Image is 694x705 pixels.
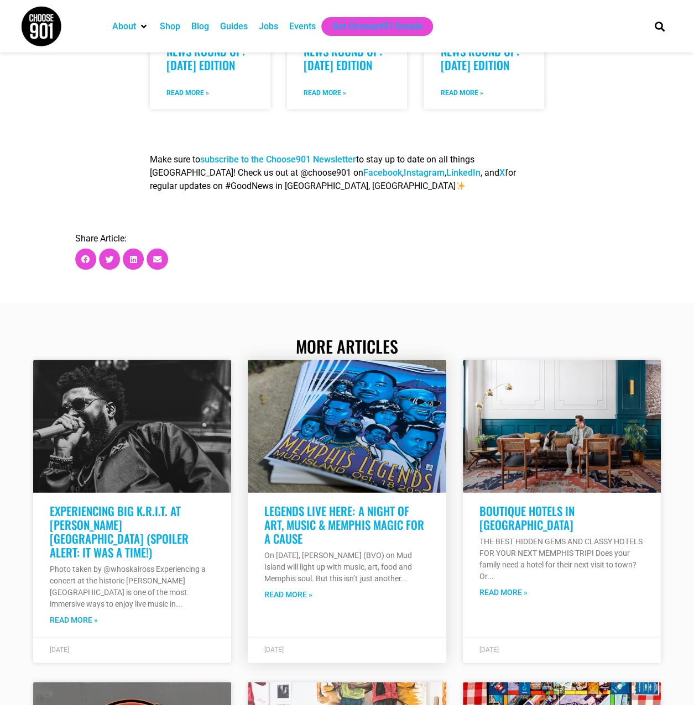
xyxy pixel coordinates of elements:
[479,645,499,653] span: [DATE]
[264,588,312,600] a: Read more about LEGENDS LIVE HERE: A NIGHT OF ART, MUSIC & MEMPHIS MAGIC FOR A CAUSE
[259,20,278,33] a: Jobs
[479,535,644,582] p: THE BEST HIDDEN GEMS AND CLASSY HOTELS FOR YOUR NEXT MEMPHIS TRIP! Does your family need a hotel ...
[200,154,356,165] a: subscribe to the Choose901 Newsletter
[150,154,516,191] span: Make sure to to stay up to date on all things [GEOGRAPHIC_DATA]! Check us out at @choose901 on , ...
[264,549,429,584] p: On [DATE], [PERSON_NAME] (BVO) on Mud Island will light up with music, art, food and Memphis soul...
[304,88,346,98] a: Read more about The 901’s Good News Round Up: October 14th Edition
[50,614,98,625] a: Read more about Experiencing Big K.R.I.T. at Overton Park Shell (Spoiler Alert: It was a time!)
[479,502,575,533] a: Boutique Hotels in [GEOGRAPHIC_DATA]
[50,502,189,561] a: Experiencing Big K.R.I.T. at [PERSON_NAME][GEOGRAPHIC_DATA] (Spoiler Alert: It was a time!)
[479,586,528,598] a: Read more about Boutique Hotels in Memphis
[99,248,120,269] div: Share on twitter
[456,181,465,190] img: ✨
[75,248,96,269] div: Share on facebook
[463,360,661,492] a: A man sits on a brown leather sofa in a stylish living room with teal walls, an ornate rug, and m...
[404,167,445,178] a: Instagram
[499,167,505,178] a: X
[123,248,144,269] div: Share on linkedin
[264,502,424,546] a: LEGENDS LIVE HERE: A NIGHT OF ART, MUSIC & MEMPHIS MAGIC FOR A CAUSE
[332,20,422,33] a: Get Choose901 Emails
[650,17,669,35] div: Search
[112,20,136,33] a: About
[33,336,661,356] h2: More Articles
[446,167,481,178] a: LinkedIn
[50,645,69,653] span: [DATE]
[75,234,619,243] p: Share Article:
[50,563,215,609] p: Photo taken by @whoskaiross Experiencing a concert at the historic [PERSON_NAME][GEOGRAPHIC_DATA]...
[166,88,209,98] a: Read more about The 901’s Good News Round Up: March 4th Edition
[363,167,402,178] a: Facebook
[220,20,248,33] a: Guides
[107,17,635,36] nav: Main nav
[440,88,483,98] a: Read more about The 901’s Good News Round Up: September 30th Edition
[107,17,154,36] div: About
[147,248,168,269] div: Share on email
[160,20,180,33] a: Shop
[264,645,284,653] span: [DATE]
[191,20,209,33] a: Blog
[289,20,316,33] a: Events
